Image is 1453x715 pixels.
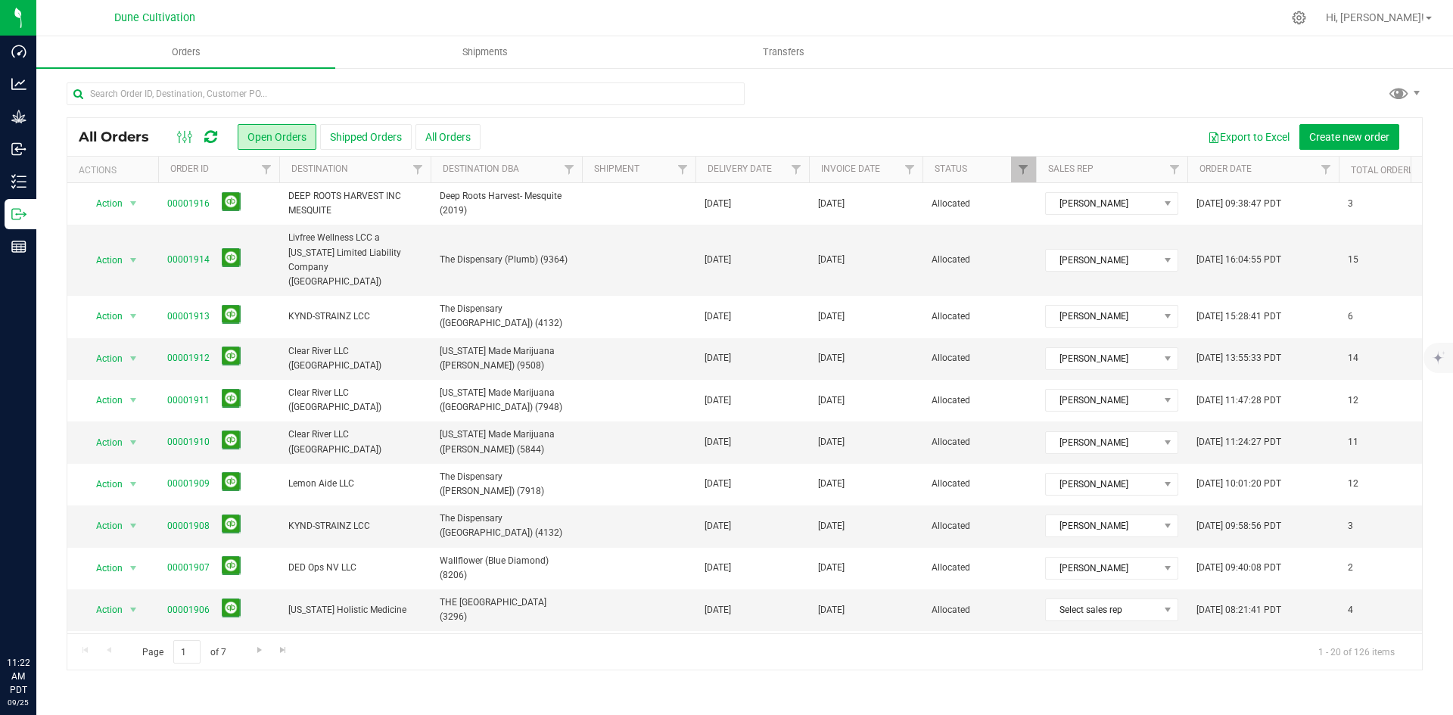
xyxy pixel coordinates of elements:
[1046,348,1159,369] span: [PERSON_NAME]
[1348,197,1353,211] span: 3
[124,432,143,453] span: select
[124,558,143,579] span: select
[705,197,731,211] span: [DATE]
[594,163,639,174] a: Shipment
[932,435,1027,449] span: Allocated
[167,351,210,365] a: 00001912
[82,306,123,327] span: Action
[288,231,422,289] span: Livfree Wellness LCC a [US_STATE] Limited Liability Company ([GEOGRAPHIC_DATA])
[1348,351,1358,365] span: 14
[291,163,348,174] a: Destination
[818,603,845,617] span: [DATE]
[1046,515,1159,536] span: [PERSON_NAME]
[705,519,731,533] span: [DATE]
[705,351,731,365] span: [DATE]
[932,309,1027,324] span: Allocated
[320,124,412,150] button: Shipped Orders
[440,302,573,331] span: The Dispensary ([GEOGRAPHIC_DATA]) (4132)
[932,519,1027,533] span: Allocated
[82,390,123,411] span: Action
[818,253,845,267] span: [DATE]
[82,348,123,369] span: Action
[440,189,573,218] span: Deep Roots Harvest- Mesquite (2019)
[1348,253,1358,267] span: 15
[11,207,26,222] inline-svg: Outbound
[1046,599,1159,620] span: Select sales rep
[440,595,573,624] span: THE [GEOGRAPHIC_DATA] (3296)
[335,36,634,68] a: Shipments
[82,193,123,214] span: Action
[82,558,123,579] span: Action
[11,44,26,59] inline-svg: Dashboard
[288,344,422,373] span: Clear River LLC ([GEOGRAPHIC_DATA])
[1348,603,1353,617] span: 4
[82,599,123,620] span: Action
[670,157,695,182] a: Filter
[288,603,422,617] span: [US_STATE] Holistic Medicine
[1299,124,1399,150] button: Create new order
[440,554,573,583] span: Wallflower (Blue Diamond) (8206)
[167,309,210,324] a: 00001913
[1348,561,1353,575] span: 2
[288,519,422,533] span: KYND-STRAINZ LCC
[124,193,143,214] span: select
[1198,124,1299,150] button: Export to Excel
[254,157,279,182] a: Filter
[440,386,573,415] span: [US_STATE] Made Marijuana ([GEOGRAPHIC_DATA]) (7948)
[557,157,582,182] a: Filter
[11,174,26,189] inline-svg: Inventory
[173,640,201,664] input: 1
[705,393,731,408] span: [DATE]
[415,124,481,150] button: All Orders
[167,253,210,267] a: 00001914
[1306,640,1407,663] span: 1 - 20 of 126 items
[167,435,210,449] a: 00001910
[440,427,573,456] span: [US_STATE] Made Marijuana ([PERSON_NAME]) (5844)
[1348,309,1353,324] span: 6
[1046,474,1159,495] span: [PERSON_NAME]
[82,474,123,495] span: Action
[1196,477,1281,491] span: [DATE] 10:01:20 PDT
[818,519,845,533] span: [DATE]
[1196,561,1281,575] span: [DATE] 09:40:08 PDT
[15,594,61,639] iframe: Resource center
[167,197,210,211] a: 00001916
[821,163,880,174] a: Invoice Date
[7,697,30,708] p: 09/25
[272,640,294,661] a: Go to the last page
[935,163,967,174] a: Status
[288,477,422,491] span: Lemon Aide LLC
[1046,390,1159,411] span: [PERSON_NAME]
[151,45,221,59] span: Orders
[67,82,745,105] input: Search Order ID, Destination, Customer PO...
[167,603,210,617] a: 00001906
[11,239,26,254] inline-svg: Reports
[443,163,519,174] a: Destination DBA
[705,561,731,575] span: [DATE]
[1196,393,1281,408] span: [DATE] 11:47:28 PDT
[818,477,845,491] span: [DATE]
[1351,165,1433,176] a: Total Orderlines
[82,432,123,453] span: Action
[45,592,63,610] iframe: Resource center unread badge
[124,515,143,536] span: select
[124,306,143,327] span: select
[932,603,1027,617] span: Allocated
[705,435,731,449] span: [DATE]
[1348,393,1358,408] span: 12
[1048,163,1094,174] a: Sales Rep
[1314,157,1339,182] a: Filter
[440,470,573,499] span: The Dispensary ([PERSON_NAME]) (7918)
[932,253,1027,267] span: Allocated
[1199,163,1252,174] a: Order Date
[167,477,210,491] a: 00001909
[11,109,26,124] inline-svg: Grow
[36,36,335,68] a: Orders
[7,656,30,697] p: 11:22 AM PDT
[124,250,143,271] span: select
[1046,558,1159,579] span: [PERSON_NAME]
[1309,131,1389,143] span: Create new order
[124,390,143,411] span: select
[1162,157,1187,182] a: Filter
[1348,477,1358,491] span: 12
